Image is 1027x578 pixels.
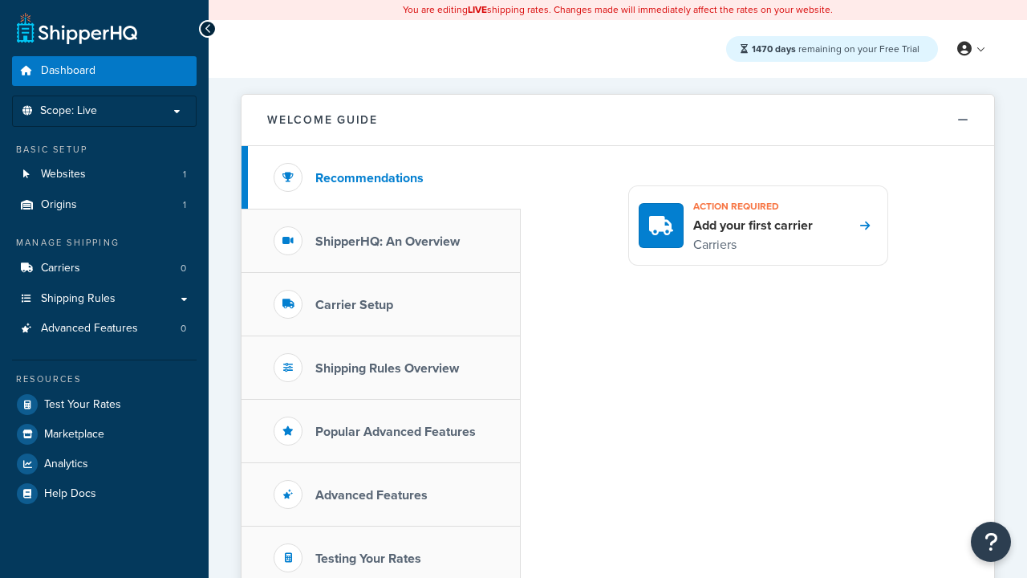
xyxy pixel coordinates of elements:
[12,160,197,189] li: Websites
[12,314,197,344] a: Advanced Features0
[315,234,460,249] h3: ShipperHQ: An Overview
[12,143,197,157] div: Basic Setup
[41,64,95,78] span: Dashboard
[40,104,97,118] span: Scope: Live
[12,420,197,449] a: Marketplace
[44,398,121,412] span: Test Your Rates
[12,254,197,283] a: Carriers0
[44,428,104,442] span: Marketplace
[44,458,88,471] span: Analytics
[181,262,186,275] span: 0
[242,95,994,146] button: Welcome Guide
[183,168,186,181] span: 1
[12,479,197,508] a: Help Docs
[468,2,487,17] b: LIVE
[12,284,197,314] a: Shipping Rules
[12,372,197,386] div: Resources
[315,552,421,566] h3: Testing Your Rates
[41,292,116,306] span: Shipping Rules
[752,42,796,56] strong: 1470 days
[183,198,186,212] span: 1
[12,450,197,478] a: Analytics
[315,298,393,312] h3: Carrier Setup
[693,196,813,217] h3: Action required
[693,217,813,234] h4: Add your first carrier
[12,190,197,220] a: Origins1
[41,168,86,181] span: Websites
[41,322,138,336] span: Advanced Features
[41,262,80,275] span: Carriers
[315,361,459,376] h3: Shipping Rules Overview
[12,190,197,220] li: Origins
[315,171,424,185] h3: Recommendations
[315,488,428,503] h3: Advanced Features
[971,522,1011,562] button: Open Resource Center
[267,114,378,126] h2: Welcome Guide
[12,56,197,86] a: Dashboard
[752,42,919,56] span: remaining on your Free Trial
[12,236,197,250] div: Manage Shipping
[181,322,186,336] span: 0
[44,487,96,501] span: Help Docs
[12,314,197,344] li: Advanced Features
[12,254,197,283] li: Carriers
[12,160,197,189] a: Websites1
[315,425,476,439] h3: Popular Advanced Features
[12,390,197,419] a: Test Your Rates
[41,198,77,212] span: Origins
[693,234,813,255] p: Carriers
